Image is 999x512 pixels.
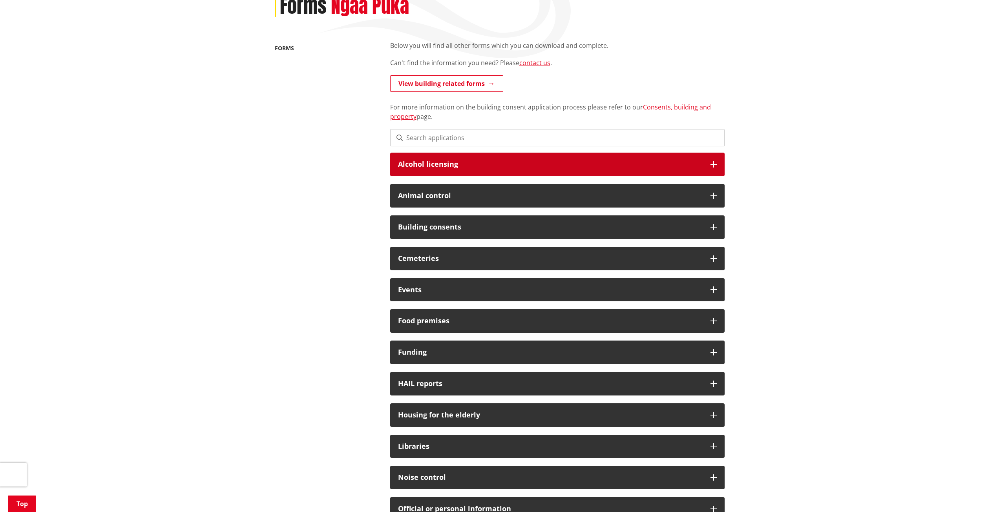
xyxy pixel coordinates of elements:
a: View building related forms [390,75,503,92]
h3: Cemeteries [398,255,703,262]
a: contact us [519,58,550,67]
h3: Noise control [398,474,703,481]
h3: Housing for the elderly [398,411,703,419]
h3: Funding [398,348,703,356]
p: Can't find the information you need? Please . [390,58,725,67]
a: Forms [275,44,294,52]
h3: Events [398,286,703,294]
p: For more information on the building consent application process please refer to our page. [390,93,725,121]
input: Search applications [390,129,725,146]
p: Below you will find all other forms which you can download and complete. [390,41,725,50]
h3: Animal control [398,192,703,200]
h3: Building consents [398,223,703,231]
iframe: Messenger Launcher [963,479,991,507]
h3: HAIL reports [398,380,703,388]
h3: Food premises [398,317,703,325]
h3: Alcohol licensing [398,160,703,168]
h3: Libraries [398,443,703,450]
a: Consents, building and property [390,103,711,121]
a: Top [8,496,36,512]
